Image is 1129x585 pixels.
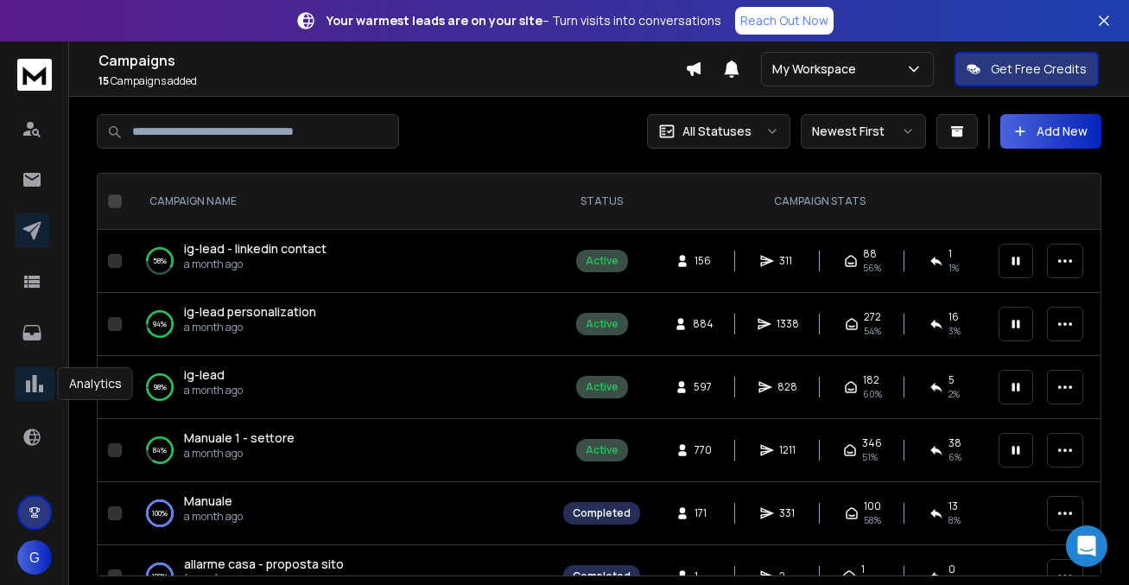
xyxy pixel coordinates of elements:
p: a month ago [184,321,316,334]
span: 38 [948,436,961,450]
a: ig-lead [184,366,225,384]
span: 346 [862,436,882,450]
p: 100 % [152,568,168,585]
span: 6 % [948,450,961,464]
h1: Campaigns [98,50,685,71]
span: 58 % [864,513,881,527]
a: Manuale 1 - settore [184,429,295,447]
button: Get Free Credits [955,52,1099,86]
p: 58 % [153,252,167,270]
a: Manuale [184,493,232,510]
button: Newest First [801,114,926,149]
span: 8 % [948,513,961,527]
span: Manuale 1 - settore [184,429,295,446]
p: Campaigns added [98,74,685,88]
div: Active [586,443,618,457]
td: 58%ig-lead - linkedin contacta month ago [129,230,553,293]
strong: Your warmest leads are on your site [327,12,542,29]
span: 828 [777,380,797,394]
p: Get Free Credits [991,60,1087,78]
span: 1 [861,563,865,576]
span: Manuale [184,493,232,509]
p: 84 % [153,442,167,459]
td: 94%ig-lead personalizationa month ago [129,293,553,356]
p: – Turn visits into conversations [327,12,721,29]
div: Active [586,317,618,331]
p: a month ago [184,258,327,271]
span: 770 [695,443,712,457]
button: G [17,540,52,575]
button: Add New [1000,114,1101,149]
div: Completed [573,569,631,583]
span: 1211 [779,443,796,457]
span: 3 % [948,324,961,338]
a: ig-lead - linkedin contact [184,240,327,258]
div: Active [586,380,618,394]
p: My Workspace [772,60,863,78]
p: a month ago [184,384,243,397]
span: allarme casa - proposta sito [184,556,344,572]
th: CAMPAIGN STATS [650,174,988,230]
a: ig-lead personalization [184,303,316,321]
span: 15 [98,73,109,88]
span: 2 [779,569,796,583]
span: 60 % [863,387,882,401]
td: 100%Manualea month ago [129,482,553,545]
div: Analytics [58,367,133,400]
a: allarme casa - proposta sito [184,556,344,573]
span: 5 [948,373,955,387]
p: 94 % [153,315,167,333]
span: 1 % [948,261,959,275]
span: 88 [863,247,877,261]
span: 272 [864,310,881,324]
span: 331 [779,506,796,520]
span: 182 [863,373,879,387]
span: 13 [948,499,958,513]
div: Active [586,254,618,268]
th: STATUS [553,174,650,230]
span: 597 [694,380,712,394]
span: 100 [864,499,881,513]
span: 1338 [777,317,799,331]
td: 84%Manuale 1 - settorea month ago [129,419,553,482]
div: Open Intercom Messenger [1066,525,1107,567]
span: 16 [948,310,959,324]
th: CAMPAIGN NAME [129,174,553,230]
div: Completed [573,506,631,520]
p: All Statuses [682,123,752,140]
p: a month ago [184,510,243,524]
td: 98%ig-leada month ago [129,356,553,419]
span: 2 % [948,387,960,401]
img: logo [17,59,52,91]
span: 171 [695,506,712,520]
span: 51 % [862,450,878,464]
span: 56 % [863,261,881,275]
span: 0 [948,563,955,576]
span: 156 [695,254,712,268]
p: 98 % [154,378,167,396]
span: 884 [693,317,714,331]
a: Reach Out Now [735,7,834,35]
p: a month ago [184,447,295,461]
p: 100 % [152,505,168,522]
p: Reach Out Now [740,12,828,29]
span: 1 [948,247,952,261]
span: 54 % [864,324,881,338]
span: 1 [695,569,712,583]
span: 311 [779,254,796,268]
